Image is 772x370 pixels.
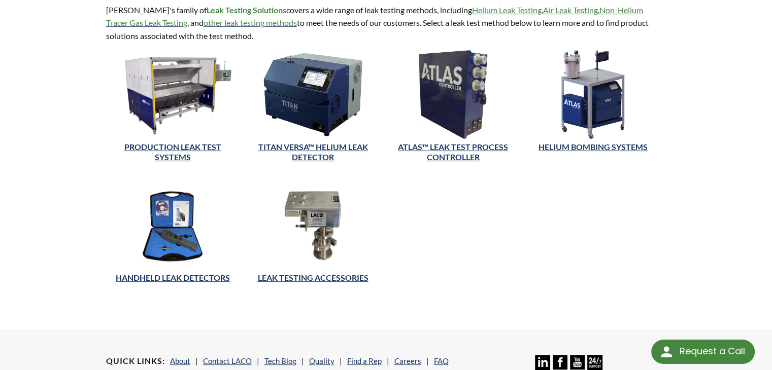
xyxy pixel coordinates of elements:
a: Tech Blog [264,356,296,365]
img: Leak Testing Accessories Category [246,181,380,270]
img: Helium Bombing System [560,50,626,139]
h4: Quick Links [106,356,165,366]
a: Careers [394,356,421,365]
img: TITAN VERSA™ Helium Leak Detector [246,50,380,139]
a: Helium Bombing Systems [539,142,648,152]
a: Contact LACO [203,356,252,365]
img: 24/7 Support Icon [587,355,602,369]
a: HANDHELD LEAK DETECTORS [116,273,230,282]
img: ATLAS™ Leak Test Process Controller [419,50,487,139]
a: FAQ [434,356,449,365]
a: About [170,356,190,365]
div: Request a Call [679,340,745,363]
div: Request a Call [651,340,755,364]
a: Helium Leak Testing [472,5,542,15]
a: LEAK TESTING ACCESSORIES [258,273,368,282]
a: other leak testing methods [204,18,297,27]
img: round button [658,344,675,360]
a: Quality [309,356,334,365]
a: Find a Rep [347,356,382,365]
a: Air Leak Testing [543,5,598,15]
img: Production Leak Test Systems Category [106,50,240,139]
a: TITAN VERSA™ Helium Leak Detector [258,142,368,162]
strong: Leak Testing Solutions [207,5,286,15]
img: Handheld Leak Detectors Category [106,181,240,270]
p: [PERSON_NAME]'s family of covers a wide range of leak testing methods, including , , , and to mee... [106,4,666,43]
a: PRODUCTION LEAK TEST SYSTEMS [124,142,221,162]
a: ATLAS™ Leak Test Process Controller [398,142,508,162]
